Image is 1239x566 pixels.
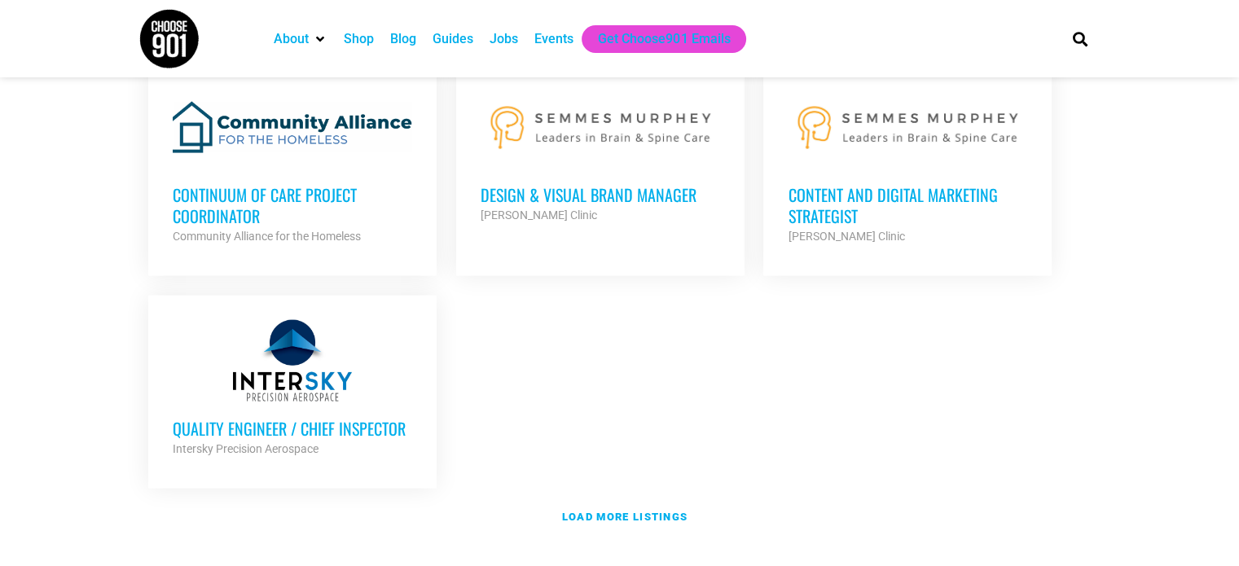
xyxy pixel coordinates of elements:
a: Blog [390,29,416,49]
strong: [PERSON_NAME] Clinic [481,208,597,222]
h3: Quality Engineer / Chief Inspector [173,418,412,439]
div: About [266,25,336,53]
nav: Main nav [266,25,1044,53]
strong: Community Alliance for the Homeless [173,230,361,243]
h3: Design & Visual Brand Manager [481,184,720,205]
a: Quality Engineer / Chief Inspector Intersky Precision Aerospace [148,296,437,483]
a: About [274,29,309,49]
a: Content and Digital Marketing Strategist [PERSON_NAME] Clinic [763,62,1052,270]
a: Get Choose901 Emails [598,29,730,49]
h3: Content and Digital Marketing Strategist [788,184,1027,226]
a: Shop [344,29,374,49]
div: Search [1066,25,1093,52]
a: Events [534,29,573,49]
h3: Continuum of Care Project Coordinator [173,184,412,226]
a: Continuum of Care Project Coordinator Community Alliance for the Homeless [148,62,437,270]
a: Load more listings [139,498,1101,536]
strong: [PERSON_NAME] Clinic [788,230,904,243]
a: Design & Visual Brand Manager [PERSON_NAME] Clinic [456,62,745,249]
strong: Intersky Precision Aerospace [173,442,319,455]
a: Jobs [490,29,518,49]
strong: Load more listings [562,511,688,523]
a: Guides [433,29,473,49]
